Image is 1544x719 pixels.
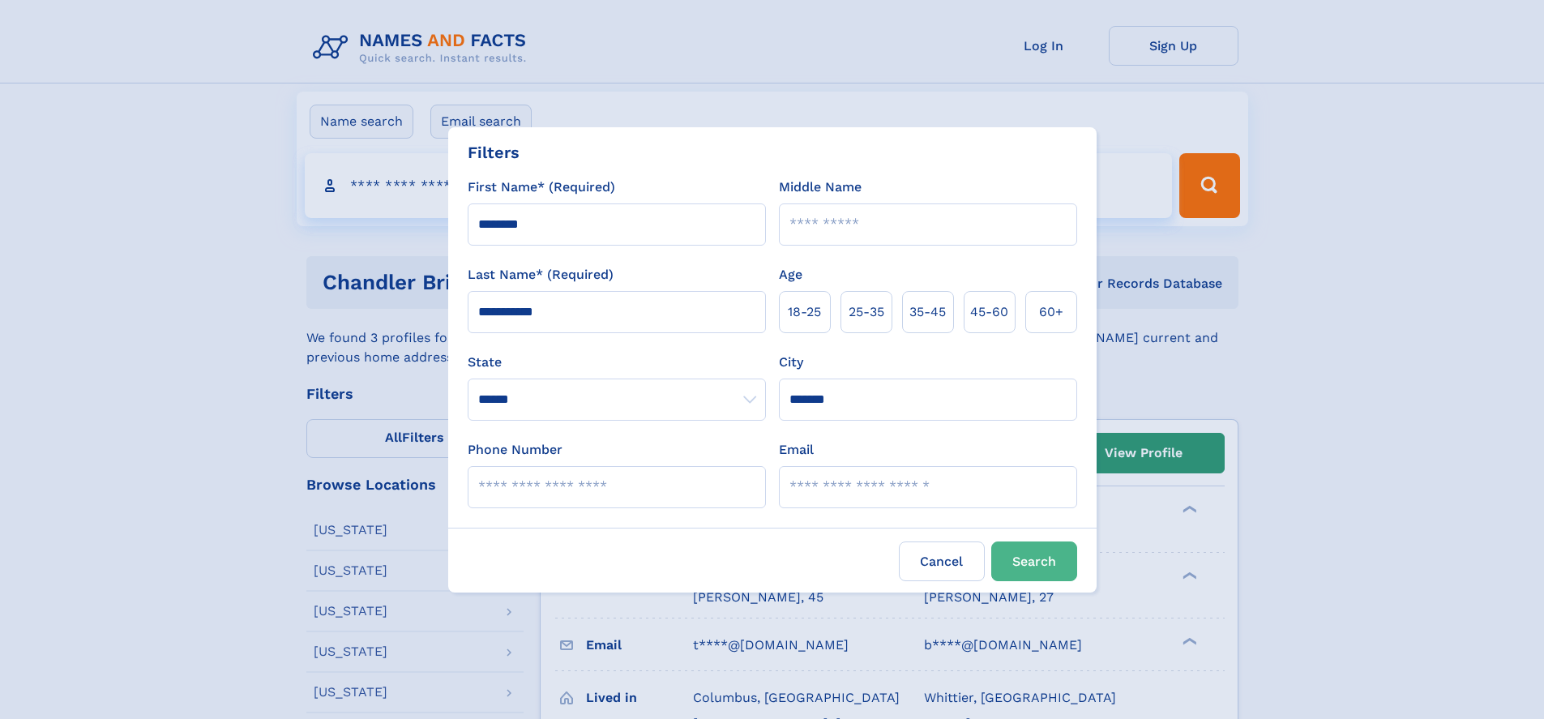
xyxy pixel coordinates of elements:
span: 60+ [1039,302,1063,322]
label: First Name* (Required) [468,178,615,197]
label: City [779,353,803,372]
label: Email [779,440,814,460]
label: Last Name* (Required) [468,265,614,285]
label: Phone Number [468,440,562,460]
span: 35‑45 [909,302,946,322]
div: Filters [468,140,520,165]
label: Middle Name [779,178,862,197]
label: Cancel [899,541,985,581]
button: Search [991,541,1077,581]
span: 25‑35 [849,302,884,322]
label: State [468,353,766,372]
span: 18‑25 [788,302,821,322]
span: 45‑60 [970,302,1008,322]
label: Age [779,265,802,285]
